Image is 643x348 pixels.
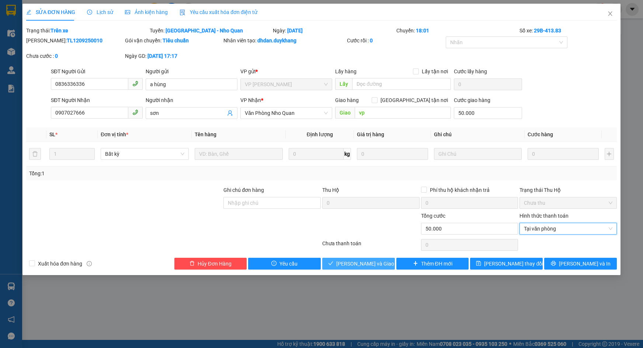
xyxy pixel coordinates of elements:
input: VD: Bàn, Ghế [195,148,283,160]
span: printer [551,261,556,267]
div: Người gửi [146,67,237,75]
span: close [607,11,613,17]
b: TL1209250010 [67,38,102,43]
span: Cước hàng [528,131,553,137]
div: Số xe: [519,27,618,35]
span: Giao hàng [335,97,359,103]
span: Thu Hộ [322,187,339,193]
span: Đơn vị tính [101,131,128,137]
div: Tổng: 1 [29,169,248,177]
span: phone [132,109,138,115]
span: check [328,261,333,267]
span: Tên hàng [195,131,216,137]
span: kg [344,148,351,160]
div: Người nhận [146,96,237,104]
span: picture [125,10,130,15]
label: Cước giao hàng [454,97,490,103]
button: check[PERSON_NAME] và Giao hàng [322,258,395,270]
input: Ghi chú đơn hàng [223,197,321,209]
input: Dọc đường [352,78,451,90]
b: dhdan.duykhang [257,38,296,43]
div: Nhân viên tạo: [223,36,345,45]
span: [PERSON_NAME] thay đổi [484,260,543,268]
span: user-add [227,110,233,116]
div: Trạng thái: [25,27,149,35]
span: SL [49,131,55,137]
div: Chưa cước : [26,52,124,60]
b: 0 [370,38,373,43]
input: 0 [528,148,598,160]
button: exclamation-circleYêu cầu [248,258,321,270]
div: SĐT Người Nhận [51,96,143,104]
span: save [476,261,481,267]
input: 0 [357,148,428,160]
span: Tổng cước [421,213,445,219]
button: plusThêm ĐH mới [396,258,469,270]
button: deleteHủy Đơn Hàng [174,258,247,270]
span: exclamation-circle [271,261,277,267]
span: [GEOGRAPHIC_DATA] tận nơi [378,96,451,104]
button: plus [605,148,614,160]
span: Giá trị hàng [357,131,384,137]
span: VP Nhận [240,97,261,103]
span: VP Thịnh Liệt [245,79,328,90]
span: plus [413,261,418,267]
span: SỬA ĐƠN HÀNG [26,9,75,15]
span: Thêm ĐH mới [421,260,452,268]
span: Chưa thu [524,197,612,208]
b: [GEOGRAPHIC_DATA] - Nho Quan [166,28,243,34]
button: save[PERSON_NAME] thay đổi [470,258,543,270]
div: Gói vận chuyển: [125,36,222,45]
span: Giao [335,107,355,119]
input: Dọc đường [355,107,451,119]
label: Cước lấy hàng [454,68,487,74]
span: Ảnh kiện hàng [125,9,168,15]
label: Ghi chú đơn hàng [223,187,264,193]
span: info-circle [87,261,92,266]
span: Định lượng [307,131,333,137]
th: Ghi chú [431,127,525,142]
input: Cước lấy hàng [454,78,522,90]
span: Yêu cầu [279,260,298,268]
span: clock-circle [87,10,92,15]
b: [DATE] [287,28,303,34]
b: [DATE] 17:17 [147,53,177,59]
div: Tuyến: [149,27,272,35]
span: Phí thu hộ khách nhận trả [427,186,493,194]
span: phone [132,81,138,87]
span: delete [190,261,195,267]
span: [PERSON_NAME] và Giao hàng [336,260,407,268]
span: Hủy Đơn Hàng [198,260,232,268]
div: Ngày GD: [125,52,222,60]
div: Chưa thanh toán [321,239,420,252]
span: Văn Phòng Nho Quan [245,108,328,119]
b: Tiêu chuẩn [163,38,189,43]
b: 0 [55,53,58,59]
div: VP gửi [240,67,332,75]
button: delete [29,148,41,160]
div: Cước rồi : [347,36,444,45]
span: Tại văn phòng [524,223,612,234]
span: Lấy [335,78,352,90]
div: SĐT Người Gửi [51,67,143,75]
span: [PERSON_NAME] và In [559,260,611,268]
span: Lấy hàng [335,68,357,74]
span: Lấy tận nơi [419,67,451,75]
div: Trạng thái Thu Hộ [519,186,617,194]
span: edit [26,10,31,15]
input: Ghi Chú [434,148,522,160]
button: printer[PERSON_NAME] và In [544,258,617,270]
label: Hình thức thanh toán [519,213,569,219]
div: Chuyến: [396,27,519,35]
span: Bất kỳ [105,148,184,159]
span: Lịch sử [87,9,113,15]
button: Close [600,4,621,24]
div: [PERSON_NAME]: [26,36,124,45]
b: 18:01 [416,28,429,34]
img: icon [180,10,185,15]
div: Ngày: [272,27,396,35]
span: Xuất hóa đơn hàng [35,260,85,268]
b: 29B-413.83 [534,28,561,34]
b: Trên xe [51,28,68,34]
input: Cước giao hàng [454,107,522,119]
